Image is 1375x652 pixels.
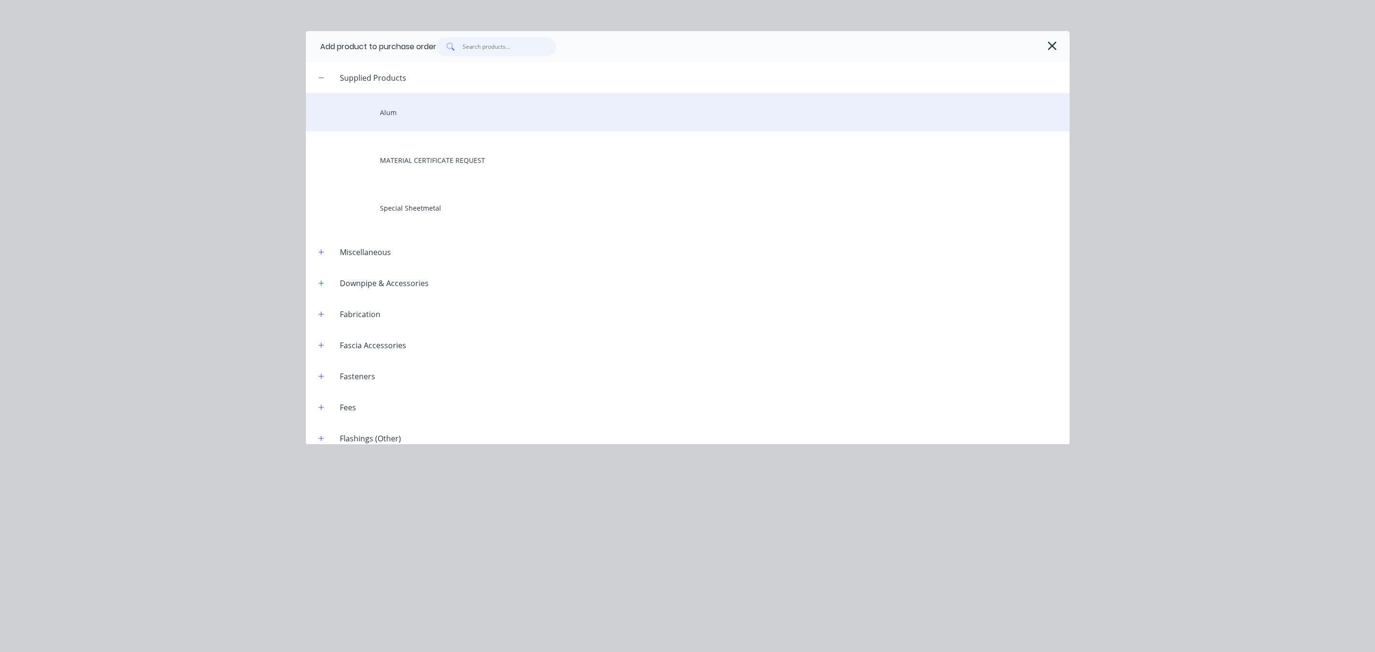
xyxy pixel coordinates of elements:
div: Downpipe & Accessories [332,278,436,289]
div: Flashings (Other) [332,433,409,444]
div: Fees [332,402,364,413]
div: Supplied Products [332,72,414,84]
div: Miscellaneous [332,246,399,258]
div: Fabrication [332,309,388,320]
input: Search products... [463,37,556,56]
div: Add product to purchase order [320,41,436,53]
div: Fascia Accessories [332,340,414,351]
div: Fasteners [332,371,383,382]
